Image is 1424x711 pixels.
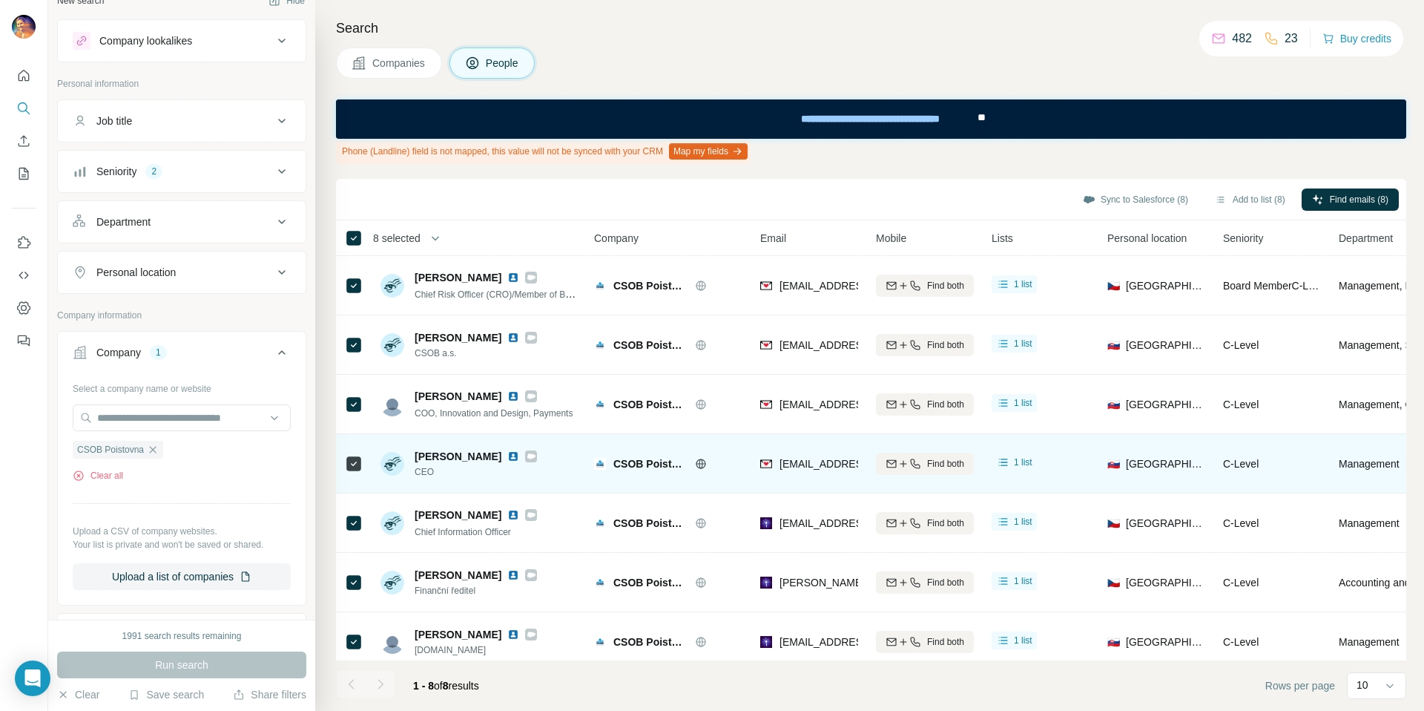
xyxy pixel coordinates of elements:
[12,229,36,256] button: Use Surfe on LinkedIn
[415,643,537,657] span: [DOMAIN_NAME]
[415,465,537,479] span: CEO
[415,568,501,583] span: [PERSON_NAME]
[1107,635,1120,649] span: 🇸🇰
[380,393,404,416] img: Avatar
[73,538,291,551] p: Your list is private and won't be saved or shared.
[1330,193,1388,206] span: Find emails (8)
[507,272,519,284] img: LinkedIn logo
[380,511,404,535] img: Avatar
[779,458,955,470] span: [EMAIL_ADDRESS][DOMAIN_NAME]
[12,327,36,354] button: Feedback
[12,95,36,122] button: Search
[372,56,426,71] span: Companies
[1107,575,1120,590] span: 🇨🇿
[99,33,192,48] div: Company lookalikes
[1126,278,1205,293] span: [GEOGRAPHIC_DATA]
[96,164,136,179] div: Seniority
[96,345,141,360] div: Company
[1302,189,1399,211] button: Find emails (8)
[1204,189,1296,211] button: Add to list (8)
[594,339,606,351] img: Logo of CSOB Poistovna
[613,635,688,649] span: CSOB Poistovna
[876,453,974,475] button: Find both
[1223,280,1328,292] span: Board Member C-Level
[927,398,964,411] span: Find both
[927,576,964,589] span: Find both
[1107,397,1120,412] span: 🇸🇰
[150,346,167,359] div: 1
[876,231,906,246] span: Mobile
[73,563,291,590] button: Upload a list of companies
[1107,456,1120,471] span: 🇸🇰
[760,456,772,471] img: provider findymail logo
[507,629,519,640] img: LinkedIn logo
[927,635,964,649] span: Find both
[57,77,306,91] p: Personal information
[15,661,50,696] div: Open Intercom Messenger
[779,577,1041,589] span: [PERSON_NAME][EMAIL_ADDRESS][DOMAIN_NAME]
[613,456,688,471] span: CSOB Poistovna
[443,680,449,692] span: 8
[760,338,772,353] img: provider findymail logo
[1265,678,1335,693] span: Rows per page
[1014,574,1032,588] span: 1 list
[507,569,519,581] img: LinkedIn logo
[613,575,688,590] span: CSOB Poistovna
[1339,635,1400,649] span: Management
[1126,575,1205,590] span: [GEOGRAPHIC_DATA]
[507,332,519,344] img: LinkedIn logo
[12,128,36,154] button: Enrich CSV
[415,389,501,404] span: [PERSON_NAME]
[336,99,1406,139] iframe: Banner
[594,517,606,529] img: Logo of CSOB Poistovna
[57,687,99,702] button: Clear
[12,15,36,39] img: Avatar
[779,280,955,292] span: [EMAIL_ADDRESS][DOMAIN_NAME]
[1339,231,1393,246] span: Department
[1232,30,1252,47] p: 482
[1107,278,1120,293] span: 🇨🇿
[594,458,606,470] img: Logo of CSOB Poistovna
[760,278,772,293] img: provider findymail logo
[380,571,404,594] img: Avatar
[336,18,1406,39] h4: Search
[927,338,964,352] span: Find both
[594,280,606,292] img: Logo of CSOB Poistovna
[594,399,606,410] img: Logo of CSOB Poistovna
[373,231,421,246] span: 8 selected
[594,577,606,589] img: Logo of CSOB Poistovna
[380,630,404,654] img: Avatar
[57,309,306,322] p: Company information
[58,23,306,59] button: Company lookalikes
[1014,515,1032,528] span: 1 list
[415,527,511,537] span: Chief Information Officer
[58,335,306,376] button: Company1
[1107,516,1120,531] span: 🇨🇿
[415,627,501,642] span: [PERSON_NAME]
[413,680,434,692] span: 1 - 8
[336,139,751,164] div: Phone (Landline) field is not mapped, this value will not be synced with your CRM
[1126,516,1205,531] span: [GEOGRAPHIC_DATA]
[760,635,772,649] img: provider leadmagic logo
[779,636,955,648] span: [EMAIL_ADDRESS][DOMAIN_NAME]
[1223,636,1259,648] span: C-Level
[1322,28,1391,49] button: Buy credits
[779,339,955,351] span: [EMAIL_ADDRESS][DOMAIN_NAME]
[876,393,974,416] button: Find both
[1126,635,1205,649] span: [GEOGRAPHIC_DATA]
[760,575,772,590] img: provider leadmagic logo
[415,408,573,419] span: COO, Innovation and Design, Payments
[58,154,306,189] button: Seniority2
[876,275,974,297] button: Find both
[613,516,688,531] span: CSOB Poistovna
[1223,577,1259,589] span: C-Level
[58,617,306,652] button: Industry
[12,62,36,89] button: Quick start
[415,508,501,522] span: [PERSON_NAME]
[415,270,501,285] span: [PERSON_NAME]
[1223,458,1259,470] span: C-Level
[507,450,519,462] img: LinkedIn logo
[96,214,151,229] div: Department
[1126,397,1205,412] span: [GEOGRAPHIC_DATA]
[380,333,404,357] img: Avatar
